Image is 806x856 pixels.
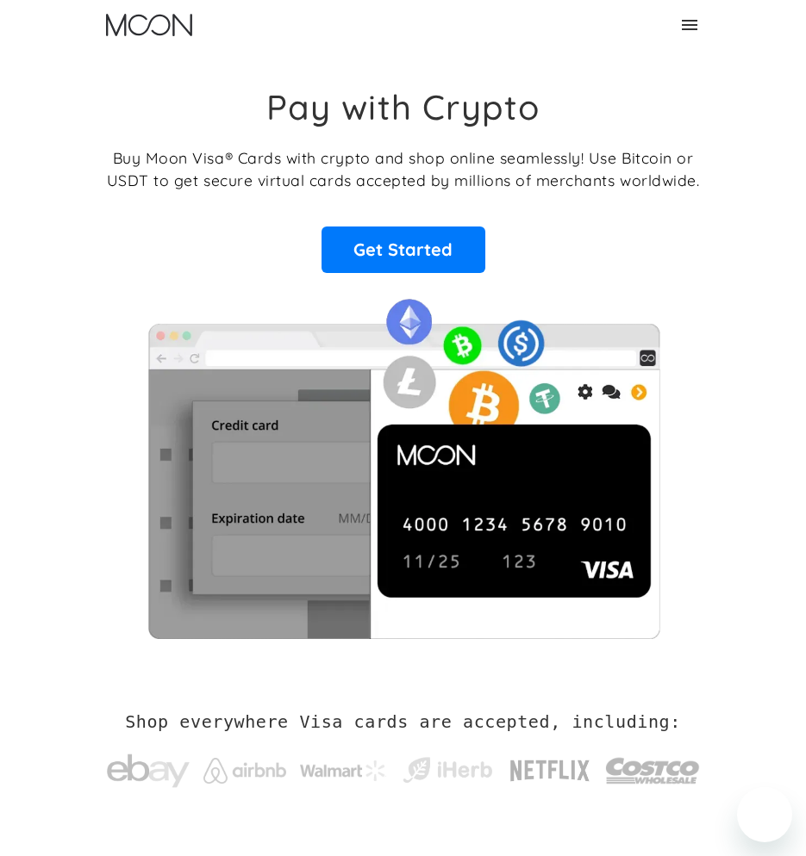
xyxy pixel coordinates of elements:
img: Moon Logo [106,14,192,36]
a: Airbnb [203,741,286,792]
iframe: Bouton de lancement de la fenêtre de messagerie [737,787,792,842]
h1: Pay with Crypto [266,86,540,127]
img: Walmart [300,760,386,781]
a: Netflix [509,733,591,800]
img: iHerb [400,754,495,786]
img: Costco [605,744,700,797]
a: iHerb [400,736,495,795]
p: Buy Moon Visa® Cards with crypto and shop online seamlessly! Use Bitcoin or USDT to get secure vi... [107,146,700,192]
img: Airbnb [203,758,286,784]
h2: Shop everywhere Visa cards are accepted, including: [125,711,681,732]
a: Get Started [322,226,485,273]
a: ebay [107,728,190,805]
a: Costco [605,727,700,806]
img: Moon Cards let you spend your crypto anywhere Visa is accepted. [107,287,700,638]
img: ebay [107,745,190,797]
a: home [106,14,192,36]
img: Netflix [509,750,591,791]
a: Walmart [300,743,386,790]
